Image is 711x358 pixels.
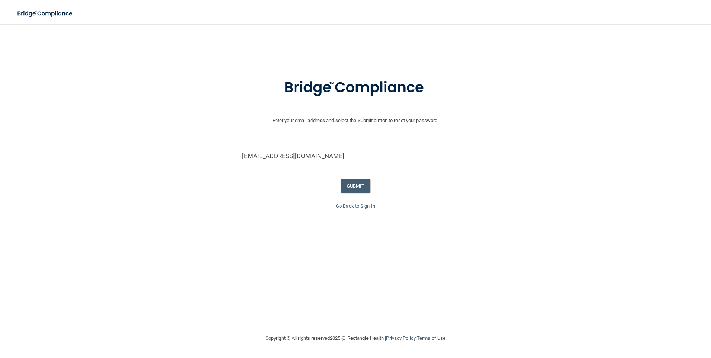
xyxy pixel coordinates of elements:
a: Privacy Policy [386,335,415,341]
div: Copyright © All rights reserved 2025 @ Rectangle Health | | [220,326,491,350]
a: Go Back to Sign In [336,203,375,209]
a: Terms of Use [417,335,445,341]
img: bridge_compliance_login_screen.278c3ca4.svg [11,6,80,21]
iframe: Drift Widget Chat Controller [582,305,702,335]
button: SUBMIT [341,179,371,193]
input: Email [242,148,469,164]
img: bridge_compliance_login_screen.278c3ca4.svg [269,68,442,107]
